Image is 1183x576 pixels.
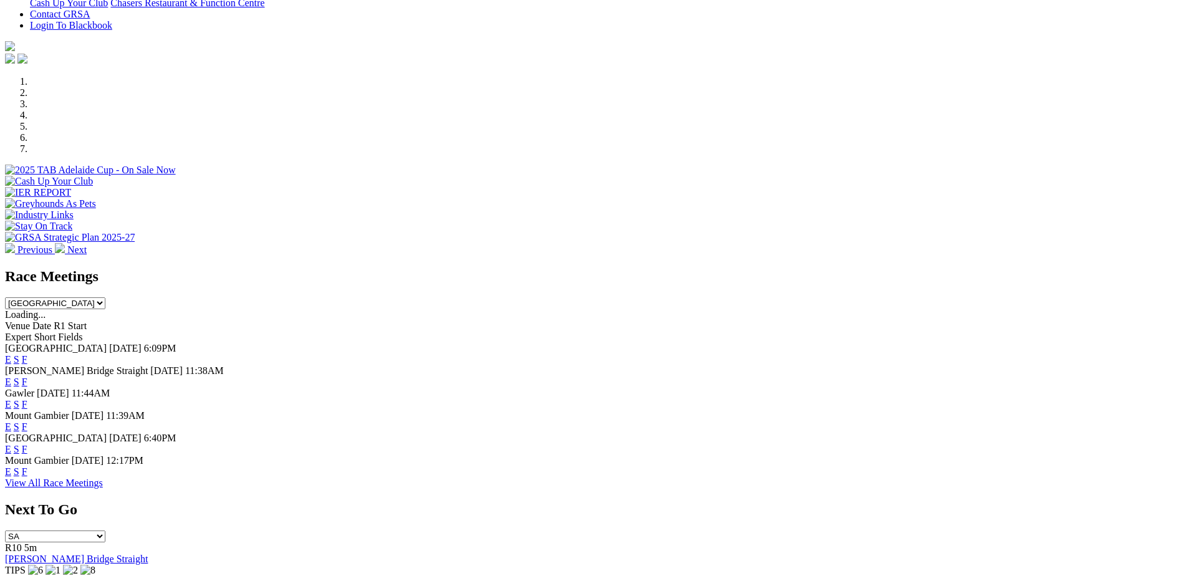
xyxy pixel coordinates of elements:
[55,243,65,253] img: chevron-right-pager-white.svg
[32,320,51,331] span: Date
[5,54,15,64] img: facebook.svg
[34,332,56,342] span: Short
[5,542,22,553] span: R10
[14,444,19,454] a: S
[72,388,110,398] span: 11:44AM
[5,478,103,488] a: View All Race Meetings
[5,444,11,454] a: E
[5,433,107,443] span: [GEOGRAPHIC_DATA]
[5,399,11,410] a: E
[5,209,74,221] img: Industry Links
[14,377,19,387] a: S
[37,388,69,398] span: [DATE]
[5,421,11,432] a: E
[5,466,11,477] a: E
[5,377,11,387] a: E
[5,354,11,365] a: E
[17,54,27,64] img: twitter.svg
[22,466,27,477] a: F
[5,41,15,51] img: logo-grsa-white.png
[5,198,96,209] img: Greyhounds As Pets
[22,354,27,365] a: F
[106,410,145,421] span: 11:39AM
[5,232,135,243] img: GRSA Strategic Plan 2025-27
[54,320,87,331] span: R1 Start
[24,542,37,553] span: 5m
[14,399,19,410] a: S
[5,554,148,564] a: [PERSON_NAME] Bridge Straight
[28,565,43,576] img: 6
[5,388,34,398] span: Gawler
[5,309,46,320] span: Loading...
[150,365,183,376] span: [DATE]
[30,20,112,31] a: Login To Blackbook
[80,565,95,576] img: 8
[17,244,52,255] span: Previous
[5,501,1178,518] h2: Next To Go
[5,332,32,342] span: Expert
[67,244,87,255] span: Next
[5,176,93,187] img: Cash Up Your Club
[5,320,30,331] span: Venue
[22,421,27,432] a: F
[46,565,60,576] img: 1
[22,399,27,410] a: F
[144,343,176,353] span: 6:09PM
[185,365,224,376] span: 11:38AM
[14,421,19,432] a: S
[5,343,107,353] span: [GEOGRAPHIC_DATA]
[14,354,19,365] a: S
[5,410,69,421] span: Mount Gambier
[63,565,78,576] img: 2
[72,455,104,466] span: [DATE]
[144,433,176,443] span: 6:40PM
[5,187,71,198] img: IER REPORT
[22,377,27,387] a: F
[5,244,55,255] a: Previous
[55,244,87,255] a: Next
[5,365,148,376] span: [PERSON_NAME] Bridge Straight
[22,444,27,454] a: F
[5,165,176,176] img: 2025 TAB Adelaide Cup - On Sale Now
[5,565,26,575] span: TIPS
[109,343,142,353] span: [DATE]
[72,410,104,421] span: [DATE]
[14,466,19,477] a: S
[30,9,90,19] a: Contact GRSA
[5,221,72,232] img: Stay On Track
[5,243,15,253] img: chevron-left-pager-white.svg
[106,455,143,466] span: 12:17PM
[5,455,69,466] span: Mount Gambier
[5,268,1178,285] h2: Race Meetings
[58,332,82,342] span: Fields
[109,433,142,443] span: [DATE]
